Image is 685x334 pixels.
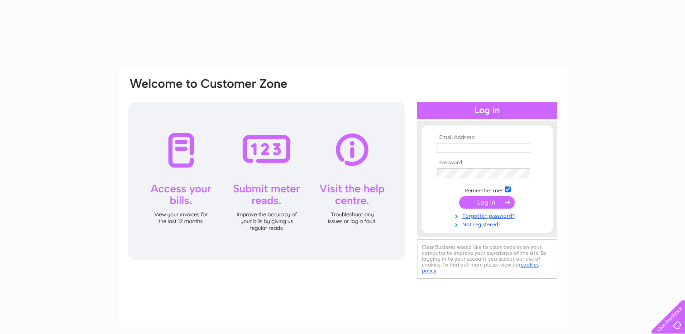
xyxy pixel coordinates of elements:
a: Forgotten password? [437,211,540,219]
div: Clear Business would like to place cookies on your computer to improve your experience of the sit... [417,239,557,279]
a: Not registered? [437,219,540,228]
th: Email Address: [435,134,540,141]
th: Password: [435,160,540,166]
a: cookies policy [422,262,539,274]
td: Remember me? [435,185,540,194]
input: Submit [459,196,515,209]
